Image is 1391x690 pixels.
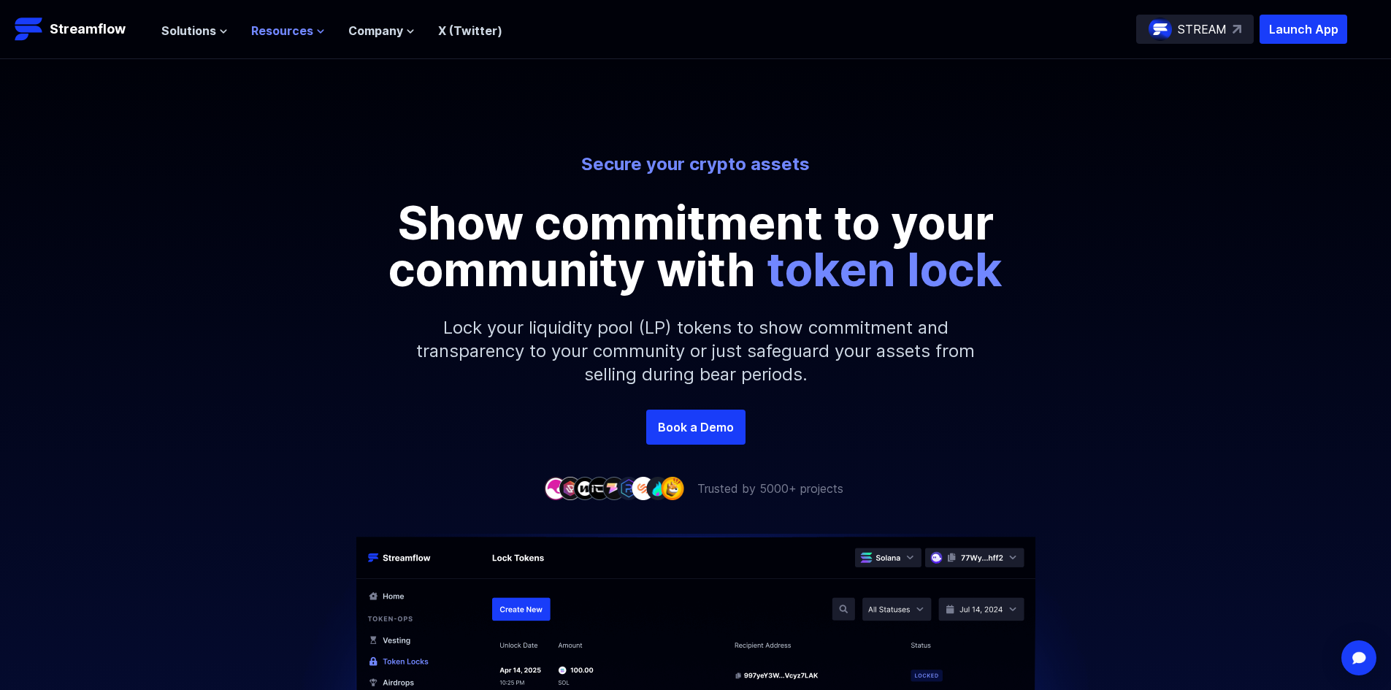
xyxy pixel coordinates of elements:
[50,19,126,39] p: Streamflow
[367,199,1024,293] p: Show commitment to your community with
[1136,15,1254,44] a: STREAM
[588,477,611,499] img: company-4
[661,477,684,499] img: company-9
[15,15,147,44] a: Streamflow
[1260,15,1347,44] button: Launch App
[1178,20,1227,38] p: STREAM
[161,22,216,39] span: Solutions
[617,477,640,499] img: company-6
[348,22,415,39] button: Company
[1149,18,1172,41] img: streamflow-logo-circle.png
[767,241,1003,297] span: token lock
[544,477,567,499] img: company-1
[602,477,626,499] img: company-5
[251,22,313,39] span: Resources
[1233,25,1241,34] img: top-right-arrow.svg
[632,477,655,499] img: company-7
[251,22,325,39] button: Resources
[438,23,502,38] a: X (Twitter)
[1341,640,1376,675] div: Open Intercom Messenger
[646,410,746,445] a: Book a Demo
[559,477,582,499] img: company-2
[161,22,228,39] button: Solutions
[646,477,670,499] img: company-8
[348,22,403,39] span: Company
[697,480,843,497] p: Trusted by 5000+ projects
[291,153,1100,176] p: Secure your crypto assets
[573,477,597,499] img: company-3
[15,15,44,44] img: Streamflow Logo
[382,293,1010,410] p: Lock your liquidity pool (LP) tokens to show commitment and transparency to your community or jus...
